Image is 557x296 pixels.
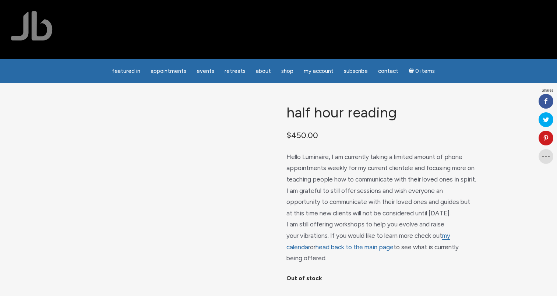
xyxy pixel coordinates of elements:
[339,64,372,78] a: Subscribe
[146,64,191,78] a: Appointments
[225,68,246,74] span: Retreats
[112,68,140,74] span: featured in
[286,105,477,121] h1: Half Hour Reading
[281,68,293,74] span: Shop
[286,153,476,262] span: Hello Luminaire, I am currently taking a limited amount of phone appointments weekly for my curre...
[256,68,271,74] span: About
[286,130,291,140] span: $
[299,64,338,78] a: My Account
[404,63,440,78] a: Cart0 items
[374,64,403,78] a: Contact
[286,130,318,140] bdi: 450.00
[415,68,435,74] span: 0 items
[409,68,416,74] i: Cart
[542,89,553,92] span: Shares
[277,64,298,78] a: Shop
[315,243,394,251] a: head back to the main page
[286,273,477,284] p: Out of stock
[197,68,214,74] span: Events
[11,11,53,40] img: Jamie Butler. The Everyday Medium
[220,64,250,78] a: Retreats
[304,68,334,74] span: My Account
[286,232,450,251] a: my calendar
[192,64,219,78] a: Events
[251,64,275,78] a: About
[378,68,398,74] span: Contact
[107,64,145,78] a: featured in
[151,68,186,74] span: Appointments
[344,68,368,74] span: Subscribe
